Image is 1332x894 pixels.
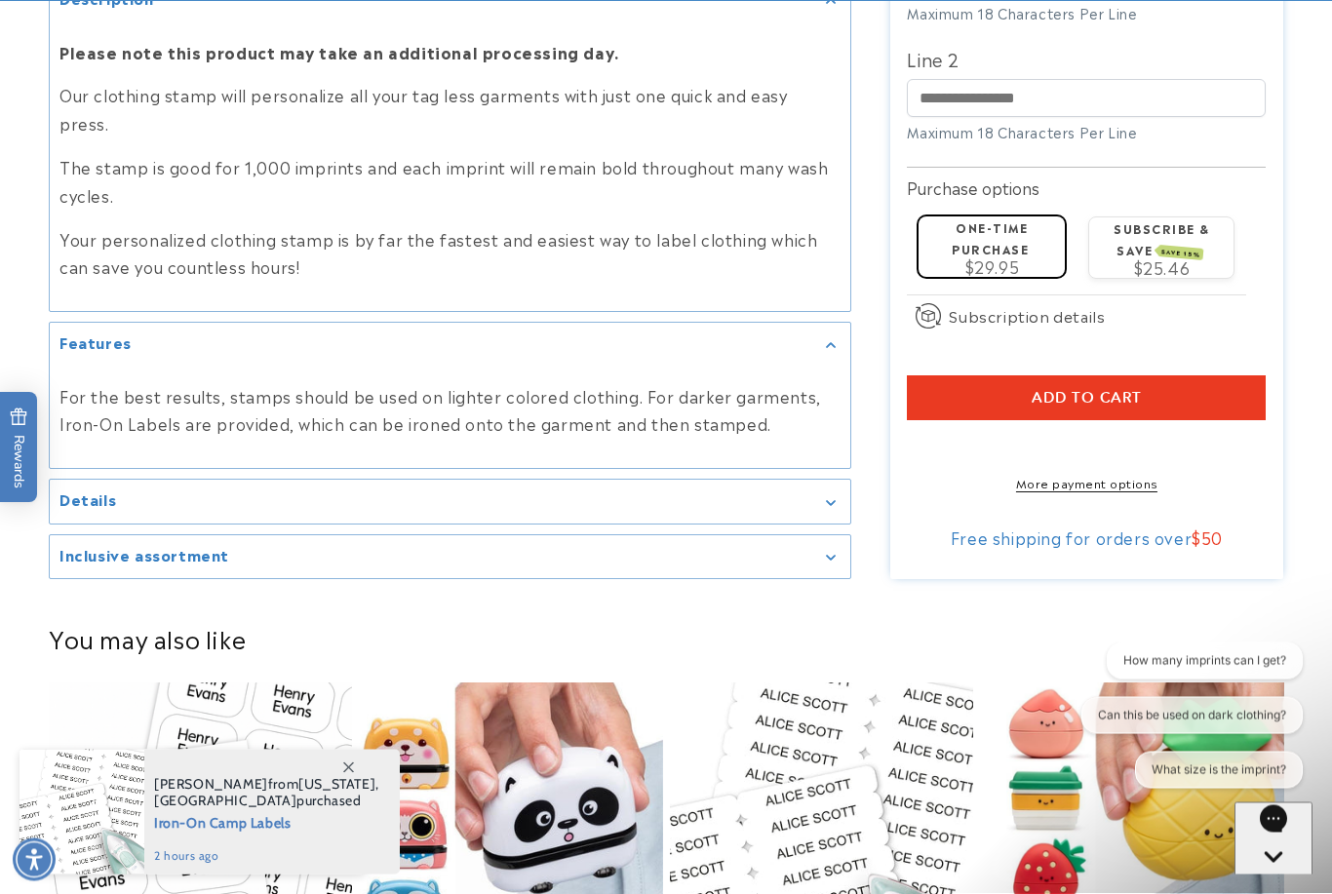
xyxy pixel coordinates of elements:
[1054,642,1312,806] iframe: Gorgias live chat conversation starters
[154,847,379,865] span: 2 hours ago
[298,775,375,793] span: [US_STATE]
[1201,526,1223,550] span: 50
[154,809,379,834] span: Iron-On Camp Labels
[1032,390,1142,408] span: Add to cart
[907,376,1266,421] button: Add to cart
[1114,220,1210,258] label: Subscribe & save
[1234,802,1312,875] iframe: Gorgias live chat messenger
[59,490,116,510] h2: Details
[965,255,1020,279] span: $29.95
[907,44,1266,75] label: Line 2
[907,123,1266,143] div: Maximum 18 Characters Per Line
[59,333,132,353] h2: Features
[907,475,1266,492] a: More payment options
[949,305,1105,329] span: Subscription details
[59,383,841,440] p: For the best results, stamps should be used on lighter colored clothing. For darker garments, Iro...
[154,776,379,809] span: from , purchased
[59,546,229,565] h2: Inclusive assortment
[50,324,850,368] summary: Features
[59,41,619,64] strong: Please note this product may take an additional processing day.
[1134,256,1191,280] span: $25.46
[59,154,841,211] p: The stamp is good for 1,000 imprints and each imprint will remain bold throughout many wash cycles.
[50,536,850,580] summary: Inclusive assortment
[952,219,1029,257] label: One-time purchase
[154,775,268,793] span: [PERSON_NAME]
[154,792,296,809] span: [GEOGRAPHIC_DATA]
[50,481,850,525] summary: Details
[10,408,28,488] span: Rewards
[13,838,56,881] div: Accessibility Menu
[1192,526,1201,550] span: $
[907,176,1039,200] label: Purchase options
[907,528,1266,548] div: Free shipping for orders over
[49,624,1283,654] h2: You may also like
[1158,246,1204,261] span: SAVE 15%
[907,4,1266,24] div: Maximum 18 Characters Per Line
[59,82,841,138] p: Our clothing stamp will personalize all your tag less garments with just one quick and easy press.
[59,226,841,283] p: Your personalized clothing stamp is by far the fastest and easiest way to label clothing which ca...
